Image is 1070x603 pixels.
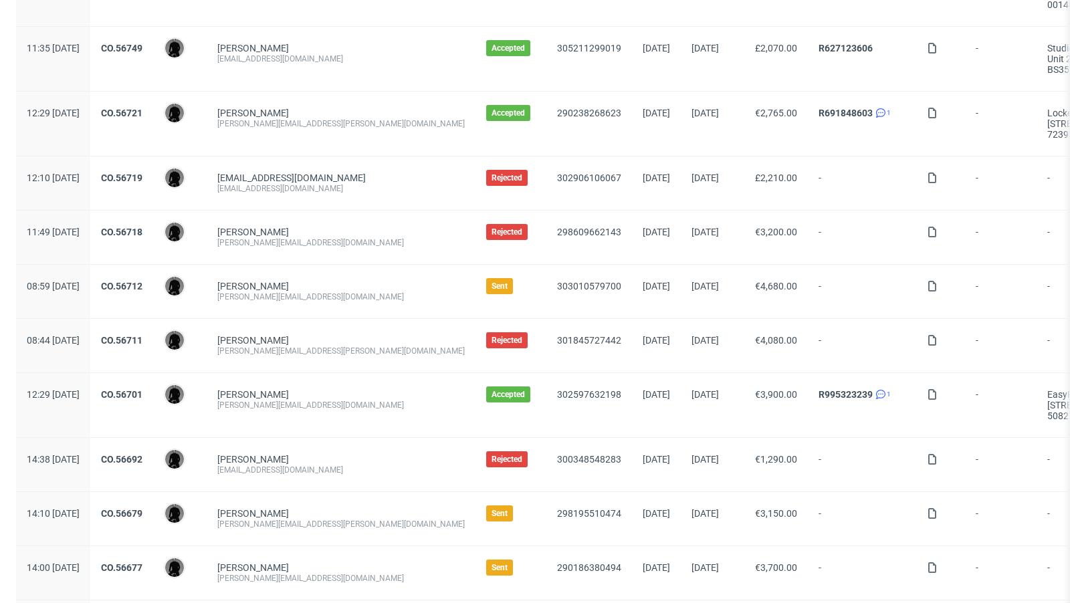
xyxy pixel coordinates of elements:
[976,562,1026,584] span: -
[101,172,142,183] a: CO.56719
[165,331,184,350] img: Dawid Urbanowicz
[27,281,80,291] span: 08:59 [DATE]
[976,227,1026,248] span: -
[557,508,621,519] a: 298195510474
[217,508,289,519] a: [PERSON_NAME]
[27,108,80,118] span: 12:29 [DATE]
[27,43,80,53] span: 11:35 [DATE]
[101,281,142,291] a: CO.56712
[643,508,670,519] span: [DATE]
[691,335,719,346] span: [DATE]
[27,454,80,465] span: 14:38 [DATE]
[492,508,508,519] span: Sent
[976,508,1026,529] span: -
[755,454,797,465] span: €1,290.00
[27,389,80,400] span: 12:29 [DATE]
[217,118,465,129] div: [PERSON_NAME][EMAIL_ADDRESS][PERSON_NAME][DOMAIN_NAME]
[165,39,184,57] img: Dawid Urbanowicz
[691,227,719,237] span: [DATE]
[101,389,142,400] a: CO.56701
[27,227,80,237] span: 11:49 [DATE]
[643,172,670,183] span: [DATE]
[101,508,142,519] a: CO.56679
[492,43,525,53] span: Accepted
[217,400,465,410] div: [PERSON_NAME][EMAIL_ADDRESS][DOMAIN_NAME]
[976,108,1026,140] span: -
[492,172,522,183] span: Rejected
[165,504,184,523] img: Dawid Urbanowicz
[643,281,670,291] span: [DATE]
[217,281,289,291] a: [PERSON_NAME]
[755,281,797,291] span: €4,680.00
[165,168,184,187] img: Dawid Urbanowicz
[492,562,508,573] span: Sent
[643,335,670,346] span: [DATE]
[217,335,289,346] a: [PERSON_NAME]
[217,43,289,53] a: [PERSON_NAME]
[643,227,670,237] span: [DATE]
[492,227,522,237] span: Rejected
[755,108,797,118] span: €2,765.00
[217,465,465,475] div: [EMAIL_ADDRESS][DOMAIN_NAME]
[27,508,80,519] span: 14:10 [DATE]
[873,108,891,118] a: 1
[217,172,366,183] span: [EMAIL_ADDRESS][DOMAIN_NAME]
[691,389,719,400] span: [DATE]
[27,335,80,346] span: 08:44 [DATE]
[755,43,797,53] span: £2,070.00
[755,172,797,183] span: £2,210.00
[492,454,522,465] span: Rejected
[217,227,289,237] a: [PERSON_NAME]
[101,227,142,237] a: CO.56718
[217,573,465,584] div: [PERSON_NAME][EMAIL_ADDRESS][DOMAIN_NAME]
[217,53,465,64] div: [EMAIL_ADDRESS][DOMAIN_NAME]
[976,454,1026,475] span: -
[557,108,621,118] a: 290238268623
[165,223,184,241] img: Dawid Urbanowicz
[101,454,142,465] a: CO.56692
[217,108,289,118] a: [PERSON_NAME]
[819,108,873,118] a: R691848603
[819,562,905,584] span: -
[819,454,905,475] span: -
[165,277,184,295] img: Dawid Urbanowicz
[887,108,891,118] span: 1
[101,43,142,53] a: CO.56749
[557,172,621,183] a: 302906106067
[691,508,719,519] span: [DATE]
[643,454,670,465] span: [DATE]
[101,108,142,118] a: CO.56721
[643,43,670,53] span: [DATE]
[819,508,905,529] span: -
[492,335,522,346] span: Rejected
[691,43,719,53] span: [DATE]
[976,172,1026,194] span: -
[819,281,905,302] span: -
[557,562,621,573] a: 290186380494
[873,389,891,400] a: 1
[492,281,508,291] span: Sent
[755,227,797,237] span: €3,200.00
[217,183,465,194] div: [EMAIL_ADDRESS][DOMAIN_NAME]
[819,172,905,194] span: -
[557,454,621,465] a: 300348548283
[643,108,670,118] span: [DATE]
[492,389,525,400] span: Accepted
[819,389,873,400] a: R995323239
[557,389,621,400] a: 302597632198
[755,562,797,573] span: €3,700.00
[976,335,1026,356] span: -
[217,237,465,248] div: [PERSON_NAME][EMAIL_ADDRESS][DOMAIN_NAME]
[217,454,289,465] a: [PERSON_NAME]
[165,104,184,122] img: Dawid Urbanowicz
[217,346,465,356] div: [PERSON_NAME][EMAIL_ADDRESS][PERSON_NAME][DOMAIN_NAME]
[217,389,289,400] a: [PERSON_NAME]
[217,291,465,302] div: [PERSON_NAME][EMAIL_ADDRESS][DOMAIN_NAME]
[643,562,670,573] span: [DATE]
[691,172,719,183] span: [DATE]
[976,43,1026,75] span: -
[165,558,184,577] img: Dawid Urbanowicz
[557,227,621,237] a: 298609662143
[755,335,797,346] span: €4,080.00
[819,43,873,53] a: R627123606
